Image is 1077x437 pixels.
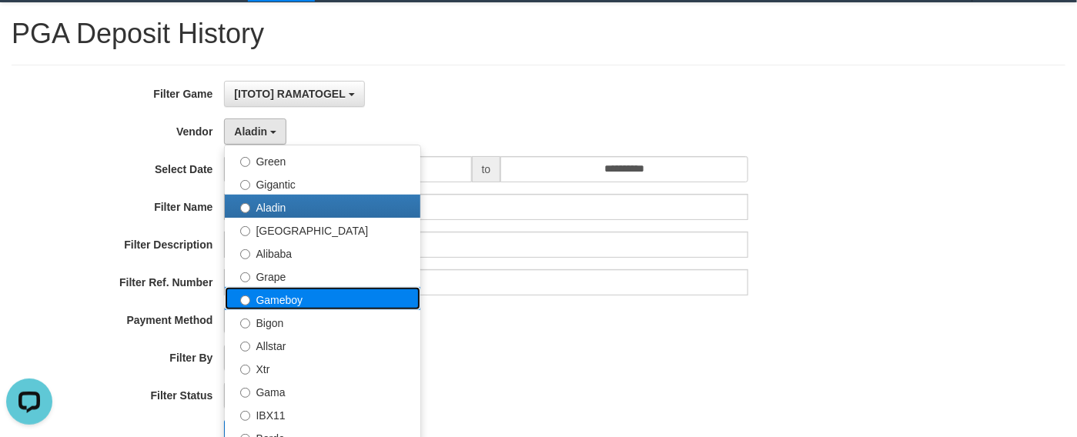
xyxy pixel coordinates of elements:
[472,156,501,182] span: to
[225,402,420,425] label: IBX11
[225,356,420,379] label: Xtr
[240,365,250,375] input: Xtr
[240,226,250,236] input: [GEOGRAPHIC_DATA]
[224,81,364,107] button: [ITOTO] RAMATOGEL
[225,287,420,310] label: Gameboy
[234,125,267,138] span: Aladin
[12,18,1065,49] h1: PGA Deposit History
[6,6,52,52] button: Open LiveChat chat widget
[240,342,250,352] input: Allstar
[224,118,286,145] button: Aladin
[240,157,250,167] input: Green
[225,172,420,195] label: Gigantic
[240,180,250,190] input: Gigantic
[240,272,250,282] input: Grape
[225,241,420,264] label: Alibaba
[240,411,250,421] input: IBX11
[240,388,250,398] input: Gama
[225,333,420,356] label: Allstar
[234,88,345,100] span: [ITOTO] RAMATOGEL
[225,264,420,287] label: Grape
[240,319,250,329] input: Bigon
[240,249,250,259] input: Alibaba
[225,310,420,333] label: Bigon
[225,148,420,172] label: Green
[225,379,420,402] label: Gama
[240,203,250,213] input: Aladin
[225,218,420,241] label: [GEOGRAPHIC_DATA]
[225,195,420,218] label: Aladin
[240,295,250,305] input: Gameboy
